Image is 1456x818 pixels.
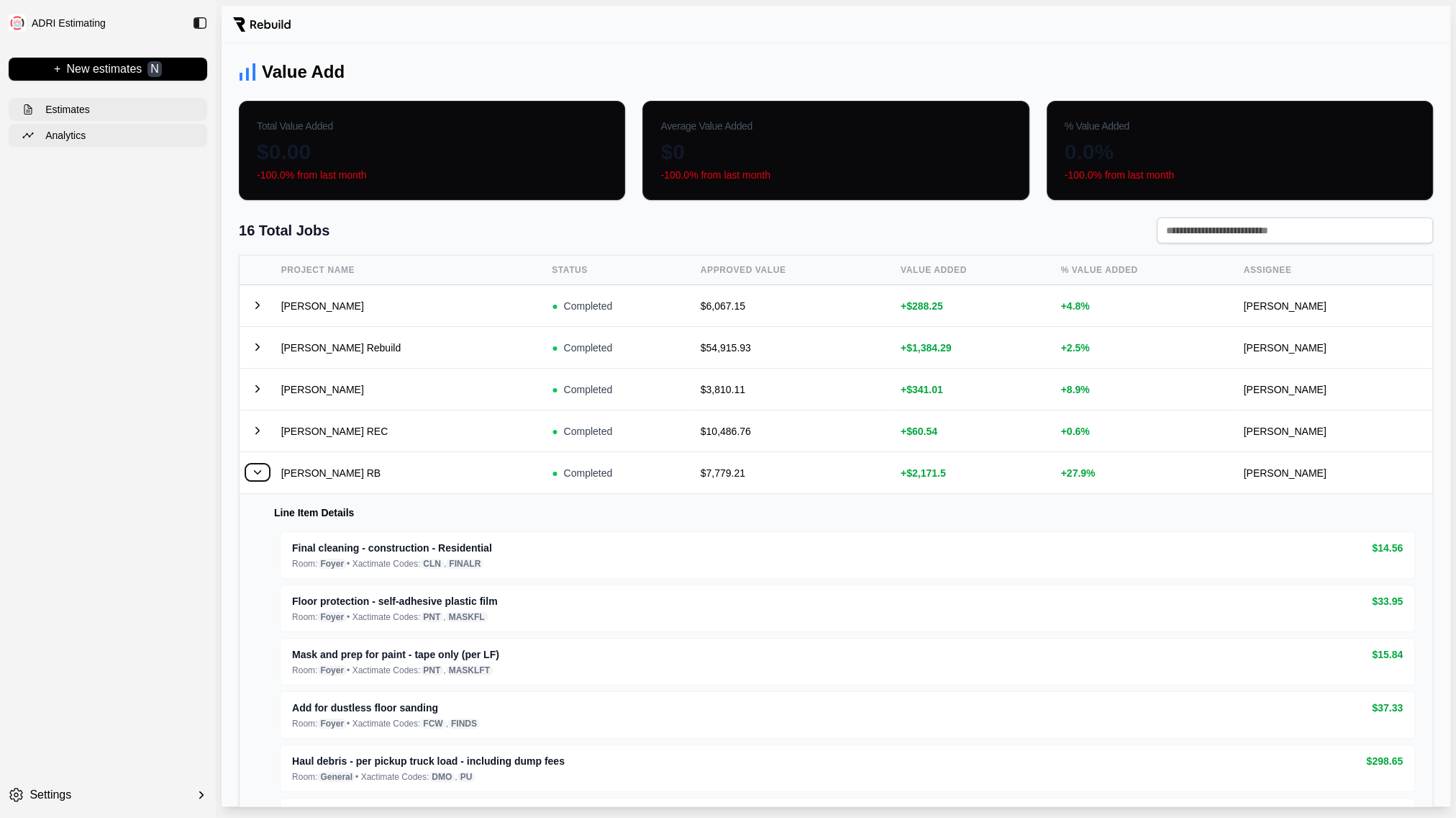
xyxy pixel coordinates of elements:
[695,327,895,369] td: $ 54,915.93
[446,665,493,675] span: MASKLFT
[292,647,1349,662] div: Mask and prep for paint - tape only (per LF)
[1055,452,1237,494] td: + 27.9 %
[564,382,613,397] span: Completed
[233,17,291,32] img: Rebuild
[1055,369,1237,410] td: + 8.9 %
[446,559,483,569] span: FINALR
[276,369,546,410] td: [PERSON_NAME]
[895,369,1055,410] td: +$ 341.01
[458,772,476,782] span: PU
[45,102,89,117] p: Estimates
[1237,369,1432,410] td: [PERSON_NAME]
[9,58,207,81] button: +New estimatesN
[292,754,1343,768] div: Haul debris - per pickup truck load - including dump fees
[895,256,1055,285] th: VALUE ADDED
[1055,410,1237,452] td: + 0.6 %
[276,285,546,327] td: [PERSON_NAME]
[564,424,613,439] span: Completed
[1372,701,1403,715] div: $ 37.33
[1237,327,1432,369] td: [PERSON_NAME]
[1055,256,1237,285] th: % VALUE ADDED
[420,719,445,729] span: FCW
[66,61,142,78] p: New estimates
[1065,168,1415,182] p: -100.0% from last month
[429,772,455,782] span: DMO
[276,256,546,285] th: PROJECT NAME
[546,256,695,285] th: STATUS
[895,285,1055,327] td: +$ 288.25
[45,128,86,143] p: Analytics
[9,14,26,32] img: sidebar
[193,16,207,30] img: toggle sidebar
[1065,119,1415,133] div: % Value Added
[317,665,347,675] span: Foyer
[660,168,1011,182] p: -100.0% from last month
[660,119,1011,133] div: Average Value Added
[1055,285,1237,327] td: + 4.8 %
[448,719,480,729] span: FINDS
[1372,541,1403,555] div: $ 14.56
[257,139,607,165] div: $0.00
[257,119,607,133] div: Total Value Added
[292,541,1349,555] div: Final cleaning - construction - Residential
[262,60,345,84] h1: Value Add
[552,424,558,439] span: ●
[274,505,1421,520] h4: Line Item Details
[695,285,895,327] td: $ 6,067.15
[1055,327,1237,369] td: + 2.5 %
[9,98,207,121] button: Estimates
[1372,647,1403,662] div: $ 15.84
[564,341,613,355] span: Completed
[695,256,895,285] th: APPROVED VALUE
[29,786,71,804] p: Settings
[552,382,558,397] span: ●
[564,466,613,480] span: Completed
[895,327,1055,369] td: +$ 1,384.29
[695,410,895,452] td: $ 10,486.76
[1237,410,1432,452] td: [PERSON_NAME]
[317,559,347,569] span: Foyer
[695,369,895,410] td: $ 3,810.11
[292,771,1343,783] div: Room: • Xactimate Codes: ,
[54,61,60,78] p: +
[420,559,444,569] span: CLN
[292,594,1349,608] div: Floor protection - self-adhesive plastic film
[1065,139,1415,165] div: 0.0%
[317,719,347,729] span: Foyer
[292,718,1349,729] div: Room: • Xactimate Codes: ,
[1237,256,1432,285] th: ASSIGNEE
[239,220,329,241] h2: 16 Total Jobs
[147,61,162,78] div: N
[1372,594,1403,608] div: $ 33.95
[446,612,488,622] span: MASKFL
[32,17,106,29] p: ADRI Estimating
[1237,285,1432,327] td: [PERSON_NAME]
[276,452,546,494] td: [PERSON_NAME] RB
[292,701,1349,715] div: Add for dustless floor sanding
[317,612,347,622] span: Foyer
[564,299,613,313] span: Completed
[292,558,1349,570] div: Room: • Xactimate Codes: ,
[9,124,207,147] button: Analytics
[1366,754,1403,768] div: $ 298.65
[552,341,558,355] span: ●
[1237,452,1432,494] td: [PERSON_NAME]
[257,168,607,182] p: -100.0% from last month
[695,452,895,494] td: $ 7,779.21
[292,611,1349,623] div: Room: • Xactimate Codes: ,
[276,410,546,452] td: [PERSON_NAME] REC
[276,327,546,369] td: [PERSON_NAME] Rebuild
[552,299,558,313] span: ●
[420,665,443,675] span: PNT
[660,139,1011,165] div: $0
[895,410,1055,452] td: +$ 60.54
[552,466,558,480] span: ●
[895,452,1055,494] td: +$ 2,171.5
[420,612,443,622] span: PNT
[292,665,1349,676] div: Room: • Xactimate Codes: ,
[317,772,355,782] span: General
